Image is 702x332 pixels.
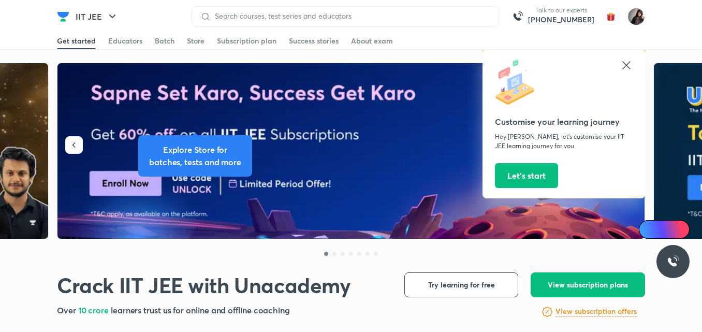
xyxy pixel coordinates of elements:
[289,33,339,49] a: Success stories
[111,305,290,315] span: learners trust us for online and offline coaching
[57,36,96,46] div: Get started
[495,132,633,151] p: Hey [PERSON_NAME], let’s customise your IIT JEE learning journey for you
[528,15,594,25] a: [PHONE_NUMBER]
[555,306,637,317] h6: View subscription offers
[404,272,518,297] button: Try learning for free
[627,8,645,25] img: Afeera M
[656,225,683,234] span: Ai Doubts
[289,36,339,46] div: Success stories
[645,225,653,234] img: Icon
[507,6,528,27] img: call-us
[108,36,142,46] div: Educators
[57,305,78,315] span: Over
[211,12,490,20] input: Search courses, test series and educators
[351,33,393,49] a: About exam
[57,33,96,49] a: Get started
[555,306,637,318] a: View subscription offers
[603,8,619,25] img: avatar
[57,272,351,298] h1: Crack IIT JEE with Unacademy
[155,33,174,49] a: Batch
[108,33,142,49] a: Educators
[428,280,495,290] span: Try learning for free
[78,305,111,315] span: 10 crore
[528,6,594,15] p: Talk to our experts
[495,59,542,106] img: icon
[495,163,558,188] button: Let’s start
[351,36,393,46] div: About exam
[187,33,204,49] a: Store
[639,220,690,239] a: Ai Doubts
[217,36,276,46] div: Subscription plan
[147,143,244,168] div: Explore Store for batches, tests and more
[531,272,645,297] button: View subscription plans
[187,36,204,46] div: Store
[57,10,69,23] img: Company Logo
[69,6,125,27] button: IIT JEE
[155,36,174,46] div: Batch
[548,280,628,290] span: View subscription plans
[217,33,276,49] a: Subscription plan
[667,255,679,268] img: ttu
[495,116,633,128] h5: Customise your learning journey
